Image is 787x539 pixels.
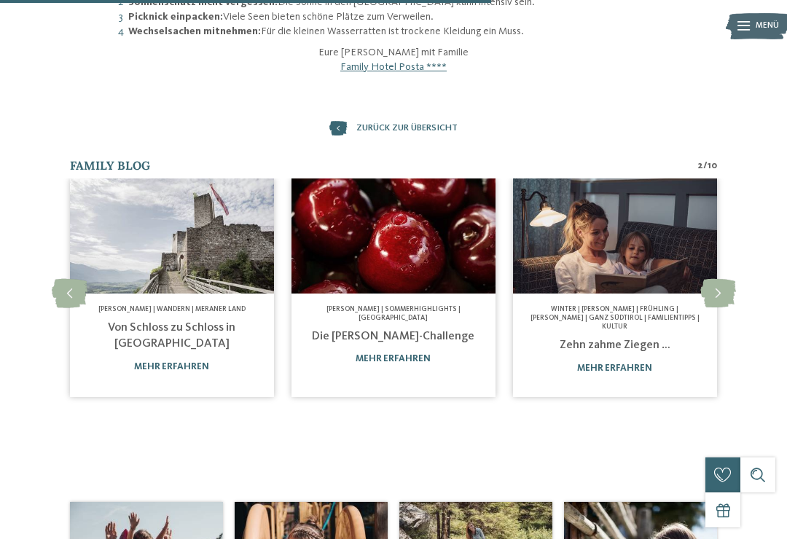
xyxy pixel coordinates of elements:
a: Die [PERSON_NAME]-Challenge [312,331,474,342]
span: [PERSON_NAME] | Sommerhighlights | [GEOGRAPHIC_DATA] [326,306,461,321]
span: zurück zur Übersicht [356,122,458,133]
span: 2 [697,160,703,173]
a: Zehn zahme Ziegen … [560,339,670,351]
a: Von Schloss zu Schloss in [GEOGRAPHIC_DATA] [108,322,235,350]
li: Viele Seen bieten schöne Plätze zum Verweilen. [117,9,670,24]
img: Bergbadespaß hoch 4 [291,178,496,293]
span: 10 [708,160,717,173]
strong: Wechselsachen mitnehmen: [128,26,261,36]
span: Family Blog [70,158,150,173]
span: Winter | [PERSON_NAME] | Frühling | [PERSON_NAME] | Ganz Südtirol | Familientipps | Kultur [530,306,700,330]
img: Bergbadespaß hoch 4 [70,178,274,293]
a: zurück zur Übersicht [329,121,458,135]
a: mehr erfahren [577,363,652,373]
span: [PERSON_NAME] | Wandern | Meraner Land [98,306,246,312]
a: mehr erfahren [356,354,431,363]
li: Für die kleinen Wasserratten ist trockene Kleidung ein Muss. [117,24,670,39]
img: Bergbadespaß hoch 4 [513,178,717,293]
strong: Picknick einpacken: [128,12,223,22]
a: mehr erfahren [134,362,209,371]
a: Family Hotel Posta **** [340,62,447,72]
span: / [703,160,708,173]
p: Eure [PERSON_NAME] mit Familie [117,45,670,74]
